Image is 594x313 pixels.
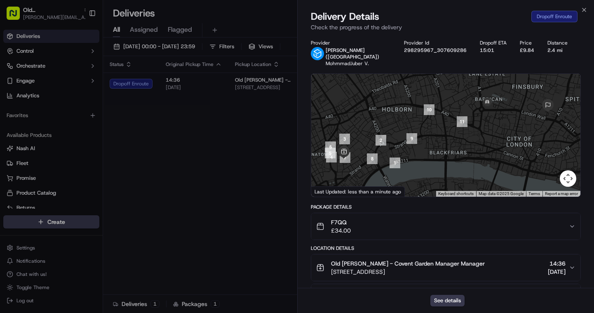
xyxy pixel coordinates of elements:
[21,53,148,62] input: Got a question? Start typing here...
[128,106,150,115] button: See all
[311,254,581,281] button: Old [PERSON_NAME] - Covent Garden Manager Manager[STREET_ADDRESS]14:36[DATE]
[8,142,21,155] img: Klarizel Pensader
[331,218,351,226] span: F7QQ
[406,133,417,144] div: 9
[140,81,150,91] button: Start new chat
[17,79,32,94] img: 1724597045416-56b7ee45-8013-43a0-a6f9-03cb97ddad50
[8,33,150,46] p: Welcome 👋
[547,47,568,54] div: 2.4 mi
[520,47,534,54] div: £9.84
[8,107,55,114] div: Past conversations
[331,259,485,268] span: Old [PERSON_NAME] - Covent Garden Manager Manager
[82,205,100,211] span: Pylon
[311,245,581,252] div: Location Details
[528,191,540,196] a: Terms (opens in new tab)
[8,185,15,192] div: 📗
[311,10,379,23] span: Delivery Details
[16,128,23,135] img: 1736555255976-a54dd68f-1ca7-489b-9aae-adbdc363a1c4
[311,213,581,240] button: F7QQ£34.00
[376,135,386,146] div: 2
[404,40,467,46] div: Provider Id
[326,60,369,67] span: MohmmadJuber V.
[548,268,566,276] span: [DATE]
[313,186,340,197] a: Open this area in Google Maps (opens a new window)
[311,23,581,31] p: Check the progress of the delivery
[26,128,68,134] span: Klarizel Pensader
[547,40,568,46] div: Distance
[331,268,485,276] span: [STREET_ADDRESS]
[339,134,350,144] div: 3
[367,153,378,164] div: 8
[311,204,581,210] div: Package Details
[404,47,467,54] button: 298295967_307609286
[520,40,534,46] div: Price
[78,184,132,193] span: API Documentation
[548,259,566,268] span: 14:36
[37,79,135,87] div: Start new chat
[438,191,474,197] button: Keyboard shortcuts
[480,40,507,46] div: Dropoff ETA
[70,150,73,157] span: •
[545,191,578,196] a: Report a map error
[560,170,576,187] button: Map camera controls
[70,128,73,134] span: •
[311,186,405,197] div: Last Updated: less than a minute ago
[325,148,336,158] div: 5
[16,151,23,157] img: 1736555255976-a54dd68f-1ca7-489b-9aae-adbdc363a1c4
[37,87,113,94] div: We're available if you need us!
[311,40,391,46] div: Provider
[430,295,465,306] button: See details
[70,185,76,192] div: 💻
[8,120,21,133] img: Klarizel Pensader
[326,47,391,60] p: [PERSON_NAME] ([GEOGRAPHIC_DATA])
[457,116,467,127] div: 11
[480,47,507,54] div: 15:01
[74,128,91,134] span: [DATE]
[311,47,324,60] img: stuart_logo.png
[479,191,524,196] span: Map data ©2025 Google
[74,150,91,157] span: [DATE]
[313,186,340,197] img: Google
[390,158,400,168] div: 1
[26,150,68,157] span: Klarizel Pensader
[424,104,434,115] div: 10
[16,184,63,193] span: Knowledge Base
[325,141,336,152] div: 6
[8,79,23,94] img: 1736555255976-a54dd68f-1ca7-489b-9aae-adbdc363a1c4
[66,181,136,196] a: 💻API Documentation
[331,226,351,235] span: £34.00
[5,181,66,196] a: 📗Knowledge Base
[8,8,25,25] img: Nash
[58,204,100,211] a: Powered byPylon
